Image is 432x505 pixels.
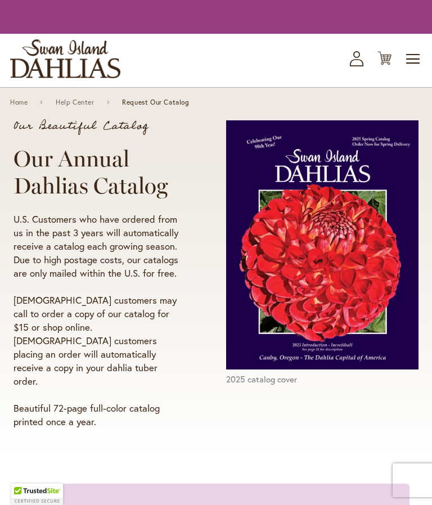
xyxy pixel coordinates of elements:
a: store logo [10,39,120,78]
span: Request Our Catalog [122,98,189,106]
a: Home [10,98,28,106]
img: 2025 catalog cover [226,120,418,369]
figcaption: 2025 catalog cover [226,373,418,385]
p: [DEMOGRAPHIC_DATA] customers may call to order a copy of our catalog for $15 or shop online. [DEM... [13,294,183,388]
a: Help Center [56,98,94,106]
p: Beautiful 72-page full-color catalog printed once a year. [13,402,183,429]
p: U.S. Customers who have ordered from us in the past 3 years will automatically receive a catalog ... [13,213,183,280]
p: Our Beautiful Catalog [13,120,183,132]
h1: Our Annual Dahlias Catalog [13,145,183,199]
